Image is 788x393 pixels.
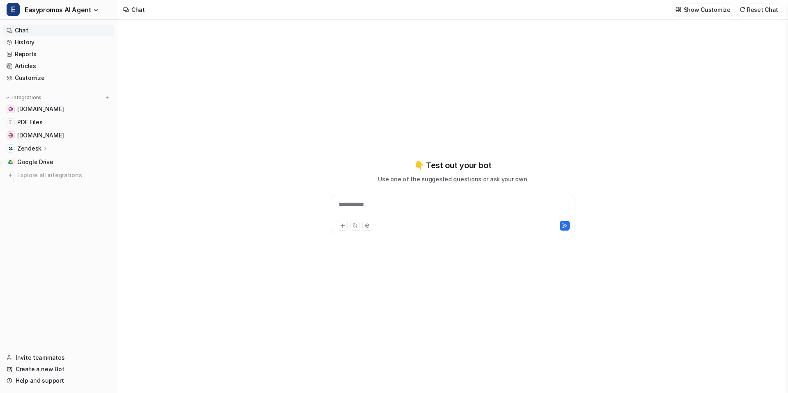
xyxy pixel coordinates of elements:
a: Customize [3,72,115,84]
img: Google Drive [8,160,13,165]
img: Zendesk [8,146,13,151]
a: easypromos-apiref.redoc.ly[DOMAIN_NAME] [3,103,115,115]
img: expand menu [5,95,11,101]
span: E [7,3,20,16]
img: easypromos-apiref.redoc.ly [8,107,13,112]
img: customize [676,7,681,13]
span: Easypromos AI Agent [25,4,91,16]
span: Google Drive [17,158,53,166]
img: menu_add.svg [104,95,110,101]
a: Chat [3,25,115,36]
a: Invite teammates [3,352,115,363]
a: History [3,37,115,48]
a: PDF FilesPDF Files [3,117,115,128]
p: Zendesk [17,144,41,153]
img: PDF Files [8,120,13,125]
a: Reports [3,48,115,60]
a: www.easypromosapp.com[DOMAIN_NAME] [3,130,115,141]
p: Use one of the suggested questions or ask your own [378,175,527,183]
span: PDF Files [17,118,42,126]
a: Help and support [3,375,115,386]
a: Google DriveGoogle Drive [3,156,115,168]
button: Reset Chat [737,4,781,16]
span: [DOMAIN_NAME] [17,105,64,113]
p: 👇 Test out your bot [414,159,491,171]
div: Chat [131,5,145,14]
a: Explore all integrations [3,169,115,181]
span: Explore all integrations [17,169,111,182]
button: Show Customize [673,4,734,16]
p: Integrations [12,94,41,101]
img: www.easypromosapp.com [8,133,13,138]
img: reset [740,7,745,13]
span: [DOMAIN_NAME] [17,131,64,139]
button: Integrations [3,94,44,102]
a: Create a new Bot [3,363,115,375]
a: Articles [3,60,115,72]
img: explore all integrations [7,171,15,179]
p: Show Customize [684,5,731,14]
